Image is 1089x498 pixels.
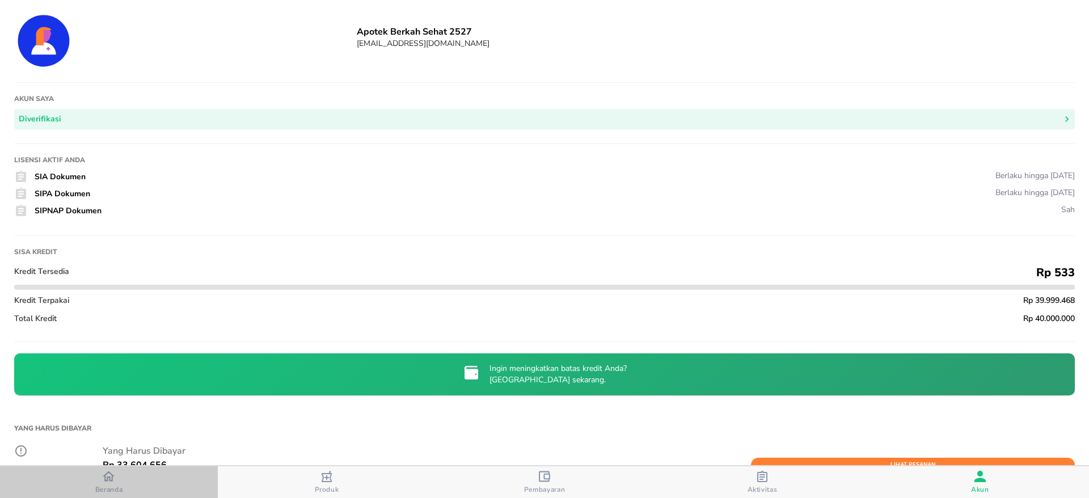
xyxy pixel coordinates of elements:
button: Produk [218,466,436,498]
span: SIA Dokumen [35,171,86,182]
p: Yang Harus Dibayar [103,444,1075,458]
h1: Lisensi Aktif Anda [14,155,1075,164]
h6: [EMAIL_ADDRESS][DOMAIN_NAME] [357,38,1075,49]
div: Diverifikasi [19,112,61,126]
div: Berlaku hingga [DATE] [995,170,1075,181]
span: Akun [971,485,989,494]
span: Aktivitas [748,485,778,494]
button: Aktivitas [653,466,871,498]
div: Berlaku hingga [DATE] [995,187,1075,198]
span: Total Kredit [14,313,57,324]
button: Akun [871,466,1089,498]
span: SIPA Dokumen [35,188,90,199]
button: Pembayaran [436,466,653,498]
h1: Yang Harus Dibayar [14,418,1075,438]
span: Kredit Terpakai [14,295,69,306]
button: Diverifikasi [14,109,1075,130]
p: Ingin meningkatkan batas kredit Anda? [GEOGRAPHIC_DATA] sekarang. [489,363,627,386]
span: Produk [315,485,339,494]
span: Rp 533 [1036,265,1075,280]
h1: Akun saya [14,94,1075,103]
img: Account Details [14,11,73,70]
span: Rp 39.999.468 [1023,295,1075,306]
span: Rp 40.000.000 [1023,313,1075,324]
h6: Apotek Berkah Sehat 2527 [357,26,1075,38]
span: SIPNAP Dokumen [35,205,102,216]
span: Beranda [95,485,123,494]
img: credit-limit-upgrade-request-icon [462,364,480,382]
span: Kredit Tersedia [14,266,69,277]
p: Rp 33.604.656 [103,458,167,472]
span: Lihat Pesanan [757,460,1069,470]
button: Lihat Pesanan [751,458,1075,472]
h1: Sisa kredit [14,247,1075,256]
div: Sah [1061,204,1075,215]
span: Pembayaran [524,485,565,494]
